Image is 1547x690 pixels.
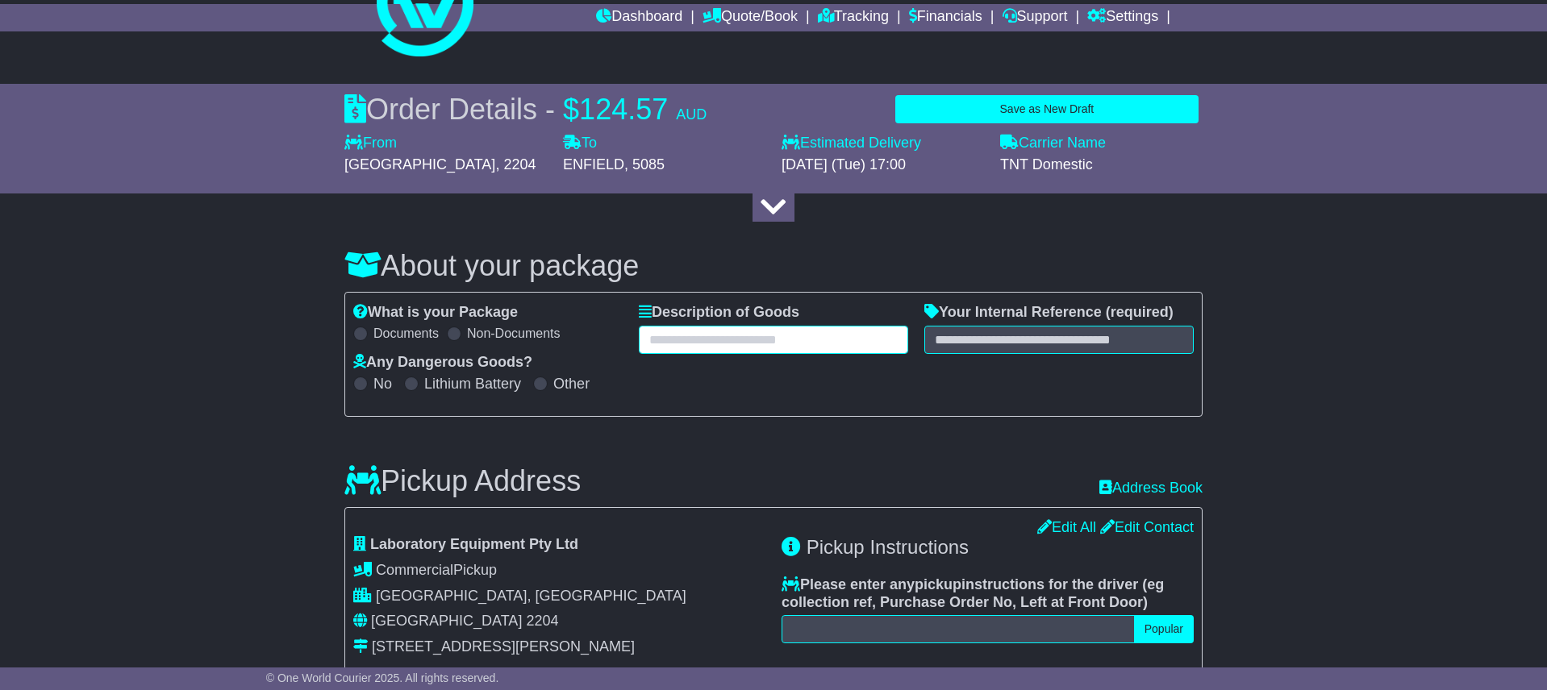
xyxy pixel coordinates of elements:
span: 124.57 [579,93,668,126]
label: No [373,376,392,393]
span: ENFIELD [563,156,624,172]
div: [DATE] (Tue) 17:00 [782,156,984,174]
a: Financials [909,4,982,31]
a: Address Book [1099,480,1203,497]
h3: Pickup Address [344,465,581,497]
div: TNT Domestic [1000,156,1203,174]
label: What is your Package [353,304,518,322]
span: Commercial [376,562,453,578]
span: [GEOGRAPHIC_DATA] [344,156,495,172]
span: 2204 [526,613,558,629]
label: Any Dangerous Goods? [353,354,532,372]
label: From [344,135,397,152]
div: Pickup [353,562,765,580]
label: To [563,135,597,152]
label: Estimated Delivery [782,135,984,152]
label: Carrier Name [1000,135,1106,152]
span: pickup [915,576,961,592]
label: Non-Documents [467,326,561,341]
div: [STREET_ADDRESS][PERSON_NAME] [372,638,635,656]
label: Description of Goods [639,304,799,322]
span: eg collection ref, Purchase Order No, Left at Front Door [782,576,1164,610]
span: © One World Courier 2025. All rights reserved. [266,671,499,684]
a: Edit All [1037,519,1096,535]
a: Dashboard [596,4,682,31]
span: [GEOGRAPHIC_DATA] [371,613,522,629]
label: Other [553,376,590,393]
a: Quote/Book [703,4,798,31]
a: Edit Contact [1100,519,1194,535]
a: Settings [1087,4,1158,31]
button: Popular [1134,615,1194,643]
span: , 5085 [624,156,665,172]
span: AUD [676,106,707,123]
span: Pickup Instructions [807,536,969,558]
a: Tracking [818,4,889,31]
h3: About your package [344,250,1203,282]
div: Order Details - [344,92,707,127]
span: [GEOGRAPHIC_DATA], [GEOGRAPHIC_DATA] [376,588,686,604]
label: Your Internal Reference (required) [924,304,1174,322]
span: , 2204 [495,156,536,172]
span: Laboratory Equipment Pty Ltd [370,536,578,552]
label: Please enter any instructions for the driver ( ) [782,576,1194,611]
label: Documents [373,326,439,341]
button: Save as New Draft [895,95,1199,123]
a: Support [1003,4,1068,31]
label: Lithium Battery [424,376,521,393]
span: $ [563,93,579,126]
